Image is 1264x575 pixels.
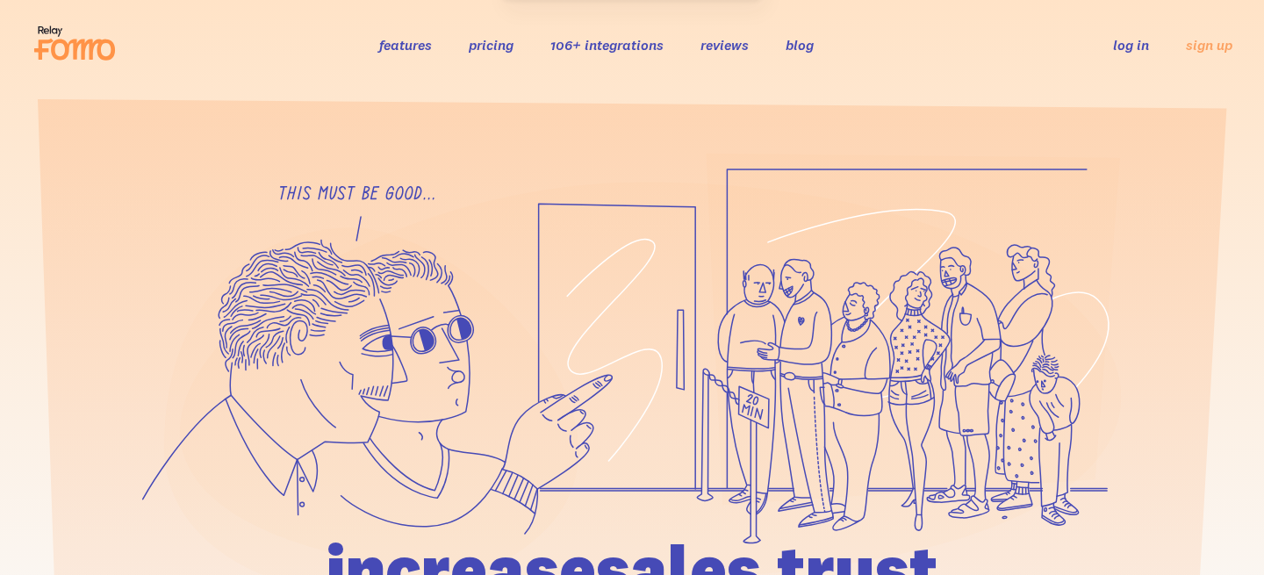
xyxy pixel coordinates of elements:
a: blog [786,36,814,54]
a: sign up [1186,36,1232,54]
a: pricing [469,36,513,54]
a: features [379,36,432,54]
a: reviews [700,36,749,54]
a: 106+ integrations [550,36,664,54]
a: log in [1113,36,1149,54]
